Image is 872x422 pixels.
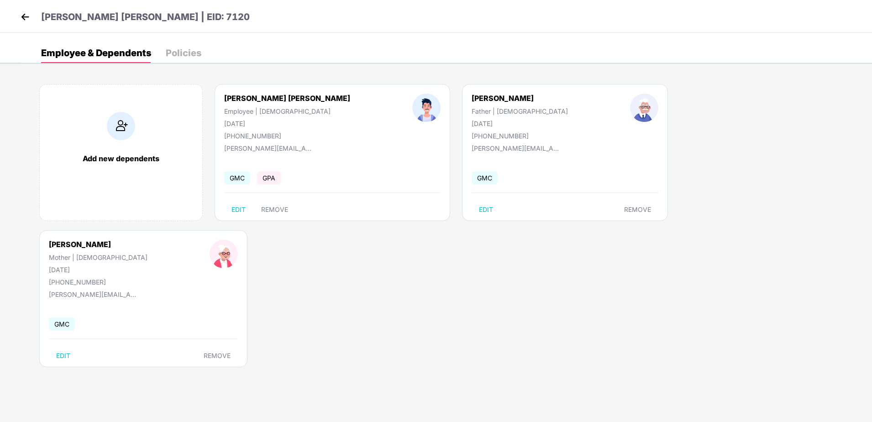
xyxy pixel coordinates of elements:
[41,48,151,58] div: Employee & Dependents
[254,202,295,217] button: REMOVE
[224,107,350,115] div: Employee | [DEMOGRAPHIC_DATA]
[49,253,147,261] div: Mother | [DEMOGRAPHIC_DATA]
[472,202,500,217] button: EDIT
[224,120,350,127] div: [DATE]
[472,94,568,103] div: [PERSON_NAME]
[210,240,238,268] img: profileImage
[49,266,147,274] div: [DATE]
[49,348,78,363] button: EDIT
[472,144,563,152] div: [PERSON_NAME][EMAIL_ADDRESS][DOMAIN_NAME]
[224,144,315,152] div: [PERSON_NAME][EMAIL_ADDRESS][DOMAIN_NAME]
[231,206,246,213] span: EDIT
[196,348,238,363] button: REMOVE
[472,120,568,127] div: [DATE]
[261,206,288,213] span: REMOVE
[49,240,147,249] div: [PERSON_NAME]
[224,132,350,140] div: [PHONE_NUMBER]
[107,112,135,140] img: addIcon
[472,132,568,140] div: [PHONE_NUMBER]
[472,171,498,185] span: GMC
[204,352,231,359] span: REMOVE
[49,317,75,331] span: GMC
[49,278,147,286] div: [PHONE_NUMBER]
[617,202,658,217] button: REMOVE
[224,94,350,103] div: [PERSON_NAME] [PERSON_NAME]
[166,48,201,58] div: Policies
[472,107,568,115] div: Father | [DEMOGRAPHIC_DATA]
[630,94,658,122] img: profileImage
[412,94,441,122] img: profileImage
[624,206,651,213] span: REMOVE
[56,352,70,359] span: EDIT
[18,10,32,24] img: back
[41,10,250,24] p: [PERSON_NAME] [PERSON_NAME] | EID: 7120
[49,290,140,298] div: [PERSON_NAME][EMAIL_ADDRESS][DOMAIN_NAME]
[479,206,493,213] span: EDIT
[257,171,281,185] span: GPA
[224,171,250,185] span: GMC
[49,154,193,163] div: Add new dependents
[224,202,253,217] button: EDIT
